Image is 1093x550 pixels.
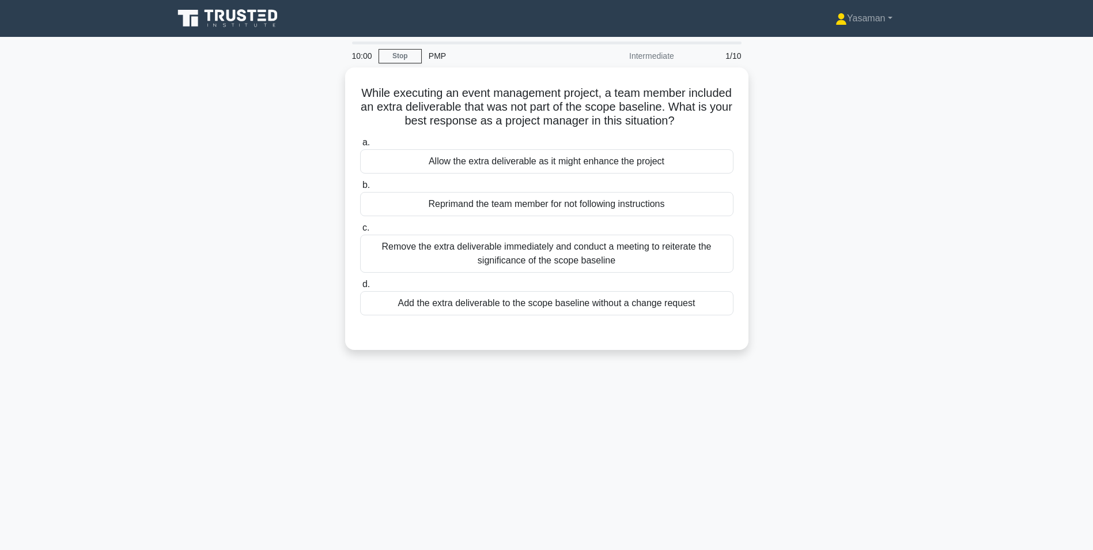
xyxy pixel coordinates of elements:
[345,44,379,67] div: 10:00
[379,49,422,63] a: Stop
[681,44,748,67] div: 1/10
[422,44,580,67] div: PMP
[362,180,370,190] span: b.
[360,291,733,315] div: Add the extra deliverable to the scope baseline without a change request
[808,7,920,30] a: Yasaman
[360,192,733,216] div: Reprimand the team member for not following instructions
[580,44,681,67] div: Intermediate
[360,235,733,273] div: Remove the extra deliverable immediately and conduct a meeting to reiterate the significance of t...
[359,86,735,129] h5: While executing an event management project, a team member included an extra deliverable that was...
[360,149,733,174] div: Allow the extra deliverable as it might enhance the project
[362,137,370,147] span: a.
[362,223,369,232] span: c.
[362,279,370,289] span: d.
